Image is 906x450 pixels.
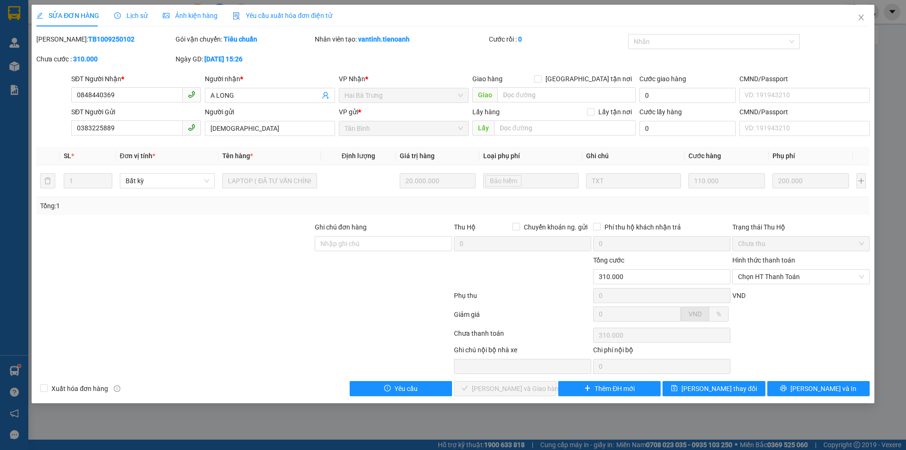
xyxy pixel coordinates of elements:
b: 0 [518,35,522,43]
span: Lịch sử [114,12,148,19]
span: Phụ phí [772,152,795,160]
span: close [857,14,865,21]
b: Tiêu chuẩn [224,35,257,43]
span: Bảo hiểm [490,176,517,186]
span: Giao hàng [472,75,503,83]
span: Giao [472,87,497,102]
span: Bất kỳ [126,174,209,188]
div: Phụ thu [453,290,592,307]
b: [DATE] 15:26 [204,55,243,63]
input: Dọc đường [497,87,636,102]
span: exclamation-circle [384,385,391,392]
span: save [671,385,678,392]
span: SL [64,152,71,160]
span: Tổng cước [593,256,624,264]
label: Hình thức thanh toán [732,256,795,264]
b: TB1009250102 [88,35,134,43]
b: vantinh.tienoanh [358,35,410,43]
input: 0 [688,173,765,188]
div: Chưa cước : [36,54,174,64]
span: Ảnh kiện hàng [163,12,218,19]
div: Người gửi [205,107,335,117]
span: Yêu cầu [394,383,418,394]
input: Cước giao hàng [639,88,736,103]
div: VP gửi [339,107,469,117]
span: % [716,310,721,318]
input: Dọc đường [494,120,636,136]
b: 310.000 [73,55,98,63]
span: VND [732,292,746,299]
span: Bảo hiểm [486,175,521,187]
span: plus [584,385,591,392]
span: phone [188,91,195,98]
span: Thêm ĐH mới [595,383,635,394]
span: Xuất hóa đơn hàng [48,383,112,394]
span: SỬA ĐƠN HÀNG [36,12,99,19]
div: Tổng: 1 [40,201,350,211]
span: clock-circle [114,12,121,19]
button: delete [40,173,55,188]
button: Close [848,5,874,31]
img: icon [233,12,240,20]
span: user-add [322,92,329,99]
span: Chọn HT Thanh Toán [738,270,864,284]
span: edit [36,12,43,19]
span: Đơn vị tính [120,152,155,160]
span: picture [163,12,169,19]
span: Thu Hộ [454,223,476,231]
span: Chưa thu [738,237,864,251]
span: Lấy [472,120,494,136]
div: SĐT Người Gửi [71,107,201,117]
div: CMND/Passport [739,74,869,84]
span: info-circle [114,385,120,392]
button: plusThêm ĐH mới [558,381,661,396]
button: check[PERSON_NAME] và Giao hàng [454,381,556,396]
label: Ghi chú đơn hàng [315,223,367,231]
div: Chi phí nội bộ [593,345,730,359]
span: [GEOGRAPHIC_DATA] tận nơi [542,74,636,84]
span: [PERSON_NAME] thay đổi [681,383,757,394]
label: Cước giao hàng [639,75,686,83]
input: Cước lấy hàng [639,121,736,136]
div: Gói vận chuyển: [176,34,313,44]
div: SĐT Người Nhận [71,74,201,84]
div: Trạng thái Thu Hộ [732,222,870,232]
th: Ghi chú [582,147,685,165]
input: VD: Bàn, Ghế [222,173,317,188]
div: Cước rồi : [489,34,626,44]
div: Người nhận [205,74,335,84]
span: Tân Bình [344,121,463,136]
span: VP Nhận [339,75,365,83]
span: Yêu cầu xuất hóa đơn điện tử [233,12,332,19]
div: CMND/Passport [739,107,869,117]
div: [PERSON_NAME]: [36,34,174,44]
button: save[PERSON_NAME] thay đổi [663,381,765,396]
span: Hai Bà Trưng [344,88,463,102]
span: Lấy tận nơi [595,107,636,117]
button: exclamation-circleYêu cầu [350,381,452,396]
span: Tên hàng [222,152,253,160]
span: Lấy hàng [472,108,500,116]
button: plus [856,173,866,188]
label: Cước lấy hàng [639,108,682,116]
div: Ngày GD: [176,54,313,64]
th: Loại phụ phí [479,147,582,165]
span: phone [188,124,195,131]
div: Chưa thanh toán [453,328,592,345]
span: Cước hàng [688,152,721,160]
button: printer[PERSON_NAME] và In [767,381,870,396]
span: printer [780,385,787,392]
span: Định lượng [342,152,375,160]
div: Nhân viên tạo: [315,34,487,44]
span: [PERSON_NAME] và In [790,383,856,394]
div: Giảm giá [453,309,592,326]
span: VND [688,310,702,318]
span: Phí thu hộ khách nhận trả [601,222,685,232]
span: Chuyển khoản ng. gửi [520,222,591,232]
span: Giá trị hàng [400,152,435,160]
div: Ghi chú nội bộ nhà xe [454,345,591,359]
input: Ghi chú đơn hàng [315,236,452,251]
input: Ghi Chú [586,173,681,188]
input: 0 [400,173,476,188]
